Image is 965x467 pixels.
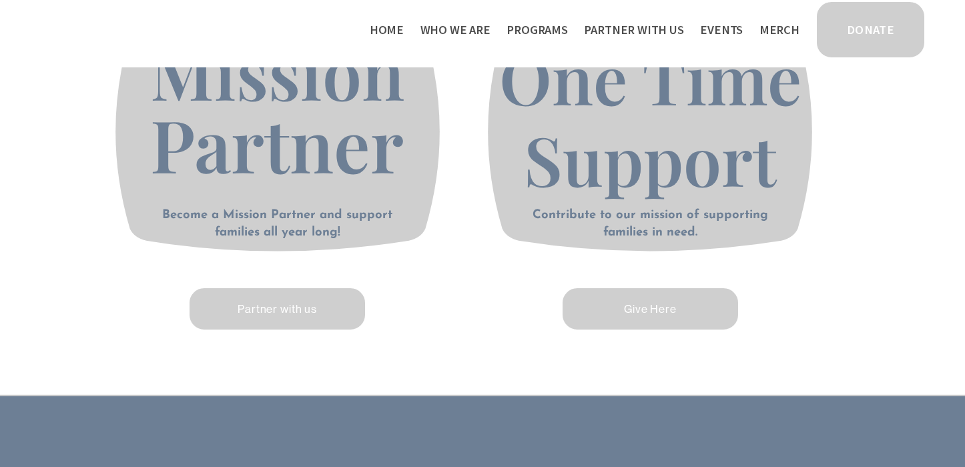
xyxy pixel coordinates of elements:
[561,286,739,332] a: Give Here
[700,19,743,41] a: Events
[584,20,683,40] span: Partner With Us
[759,19,799,41] a: Merch
[507,19,568,41] a: folder dropdown
[499,32,818,204] span: One Time Support
[584,19,683,41] a: folder dropdown
[533,209,772,239] strong: Contribute to our mission of supporting families in need.
[420,20,491,40] span: Who We Are
[507,20,568,40] span: Programs
[150,95,404,191] span: Partner
[150,25,404,118] span: Mission
[162,209,396,239] strong: Become a Mission Partner and support families all year long!
[370,19,404,41] a: Home
[188,286,366,332] a: Partner with us
[420,19,491,41] a: folder dropdown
